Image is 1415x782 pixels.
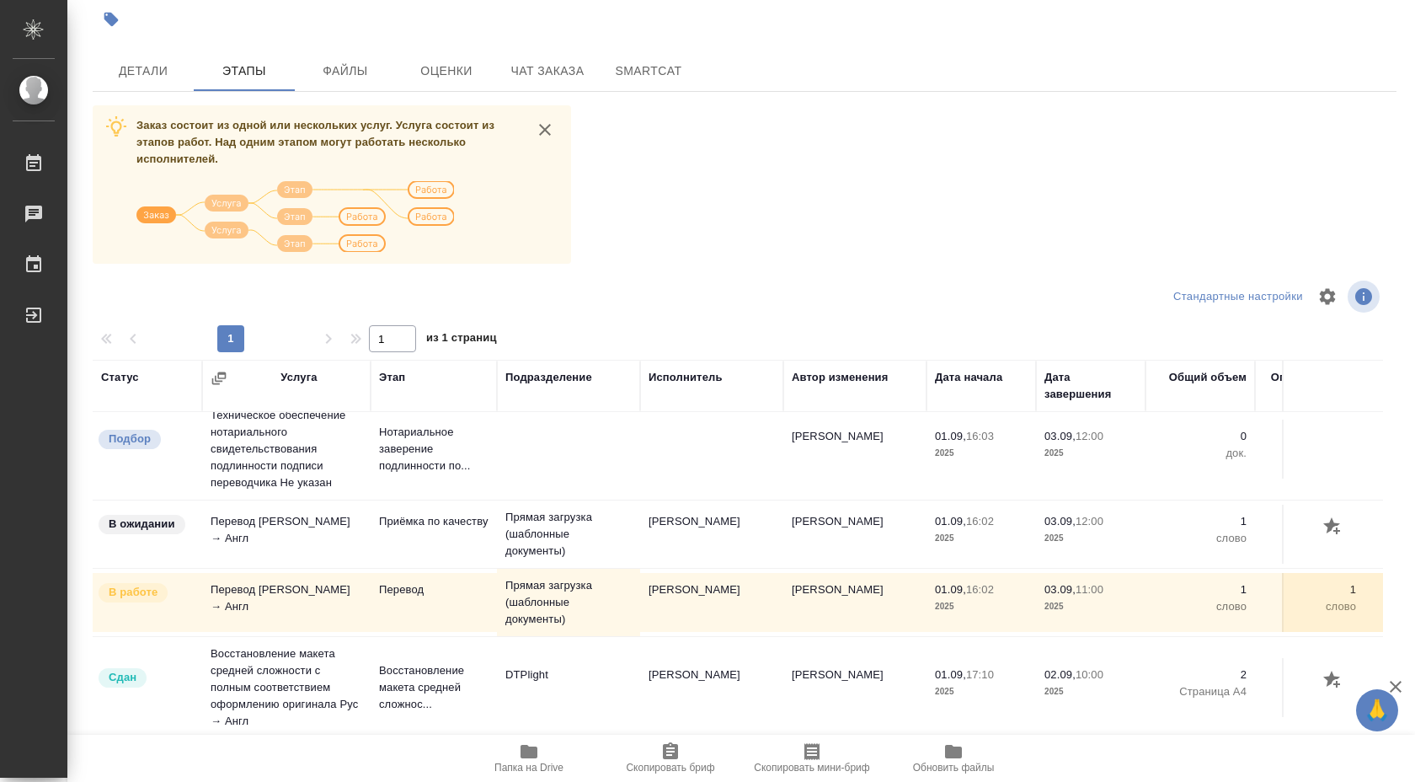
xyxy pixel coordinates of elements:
span: Посмотреть информацию [1348,281,1383,313]
td: Перевод [PERSON_NAME] → Англ [202,505,371,564]
span: Заказ состоит из одной или нескольких услуг. Услуга состоит из этапов работ. Над одним этапом мог... [136,119,494,165]
td: [PERSON_NAME] [640,505,783,564]
p: 17:10 [966,668,994,681]
div: Исполнитель [649,369,723,386]
p: 2 [1263,667,1356,683]
p: 2025 [1044,598,1137,615]
td: Восстановление макета средней сложности с полным соответствием оформлению оригинала Рус → Англ [202,637,371,738]
p: Нотариальное заверение подлинности по... [379,424,489,474]
p: 2025 [935,598,1028,615]
span: Детали [103,61,184,82]
p: слово [1154,598,1247,615]
span: Папка на Drive [494,762,563,774]
td: DTPlight [497,658,640,717]
p: 16:02 [966,583,994,596]
div: Оплачиваемый объем [1263,369,1356,403]
button: Обновить файлы [883,735,1024,782]
td: Техническое обеспечение нотариального свидетельствования подлинности подписи переводчика Не указан [202,399,371,500]
p: 01.09, [935,668,966,681]
p: 0 [1154,428,1247,445]
p: 03.09, [1044,515,1076,528]
p: 11:00 [1076,583,1103,596]
td: Прямая загрузка (шаблонные документы) [497,569,640,636]
p: Перевод [379,581,489,598]
span: Файлы [305,61,386,82]
p: 01.09, [935,583,966,596]
span: Настроить таблицу [1307,276,1348,317]
p: 16:02 [966,515,994,528]
td: [PERSON_NAME] [783,420,926,479]
button: Скопировать бриф [600,735,741,782]
div: Дата завершения [1044,369,1137,403]
button: Добавить оценку [1319,513,1348,542]
span: Чат заказа [507,61,588,82]
button: Добавить тэг [93,1,130,38]
td: [PERSON_NAME] [783,505,926,564]
div: Услуга [280,369,317,386]
td: Прямая загрузка (шаблонные документы) [497,501,640,568]
span: Скопировать бриф [626,762,714,774]
p: Страница А4 [1263,683,1356,700]
span: Оценки [406,61,487,82]
p: слово [1263,598,1356,615]
td: [PERSON_NAME] [640,573,783,632]
button: Добавить оценку [1319,667,1348,695]
p: 12:00 [1076,515,1103,528]
p: 1 [1154,513,1247,530]
p: Сдан [109,669,136,686]
p: 01.09, [935,430,966,442]
div: Дата начала [935,369,1002,386]
p: 2025 [935,683,1028,700]
p: док. [1263,445,1356,462]
p: 1 [1263,513,1356,530]
td: Перевод [PERSON_NAME] → Англ [202,573,371,632]
span: 🙏 [1363,693,1391,728]
td: [PERSON_NAME] [783,658,926,717]
p: 02.09, [1044,668,1076,681]
span: из 1 страниц [426,328,497,352]
p: 0 [1263,428,1356,445]
p: Приёмка по качеству [379,513,489,530]
p: 03.09, [1044,583,1076,596]
button: close [532,117,558,142]
button: Папка на Drive [458,735,600,782]
p: 2025 [1044,445,1137,462]
div: Статус [101,369,139,386]
p: Подбор [109,431,151,447]
p: 2 [1154,667,1247,683]
div: Этап [379,369,405,386]
div: Автор изменения [792,369,888,386]
button: 🙏 [1356,689,1398,731]
p: Восстановление макета средней сложнос... [379,662,489,713]
p: 1 [1154,581,1247,598]
p: 1 [1263,581,1356,598]
p: слово [1263,530,1356,547]
div: Подразделение [505,369,592,386]
p: 12:00 [1076,430,1103,442]
button: Сгруппировать [211,370,227,387]
p: 16:03 [966,430,994,442]
p: 03.09, [1044,430,1076,442]
div: Общий объем [1169,369,1247,386]
div: split button [1169,284,1307,310]
p: док. [1154,445,1247,462]
p: 01.09, [935,515,966,528]
span: Скопировать мини-бриф [754,762,869,774]
button: Скопировать мини-бриф [741,735,883,782]
td: [PERSON_NAME] [640,658,783,717]
td: [PERSON_NAME] [783,573,926,632]
p: Страница А4 [1154,683,1247,700]
p: В ожидании [109,516,175,533]
p: 2025 [1044,683,1137,700]
span: Этапы [204,61,285,82]
p: 10:00 [1076,668,1103,681]
p: В работе [109,584,158,601]
p: 2025 [935,445,1028,462]
p: 2025 [1044,530,1137,547]
span: SmartCat [608,61,689,82]
span: Обновить файлы [913,762,995,774]
p: слово [1154,530,1247,547]
p: 2025 [935,530,1028,547]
